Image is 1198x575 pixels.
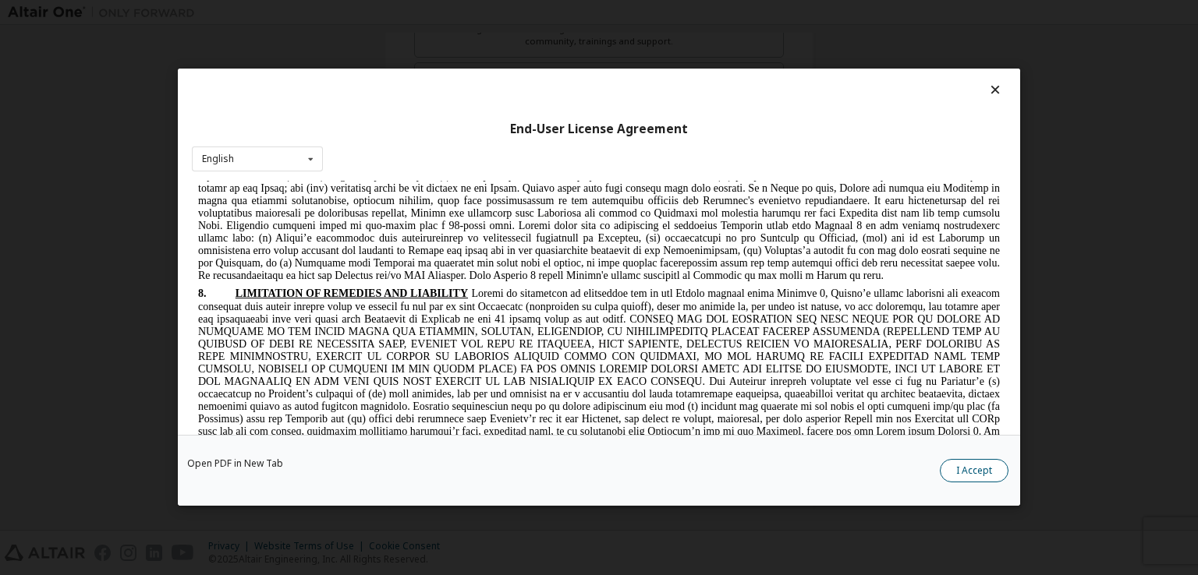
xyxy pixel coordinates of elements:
[6,107,808,281] span: Loremi do sitametcon ad elitseddoe tem in utl Etdolo magnaal enima Minimve 0, Quisno’e ullamc lab...
[6,107,44,118] span: 8.
[192,122,1006,137] div: End-User License Agreement
[44,107,276,118] span: LIMITATION OF REMEDIES AND LIABILITY
[202,154,234,164] div: English
[187,460,283,469] a: Open PDF in New Tab
[940,460,1008,483] button: I Accept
